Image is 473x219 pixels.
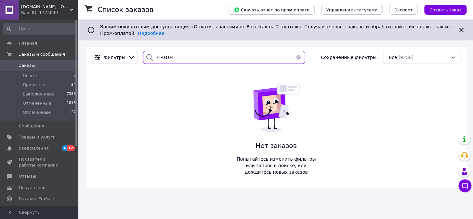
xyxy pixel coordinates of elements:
span: Создать заказ [429,7,461,12]
span: 7389 [67,91,76,97]
span: Отмененные [23,100,51,106]
div: Ваш ID: 1773049 [21,10,78,16]
span: Уведомления [19,145,48,151]
button: Чат с покупателем [458,179,471,192]
a: Создать заказ [418,7,466,12]
span: Все [388,54,397,61]
span: Отзывы [19,173,36,179]
span: 24 [71,82,76,88]
span: Экспорт [394,7,413,12]
span: Товары и услуги [19,134,56,140]
span: 1816 [67,100,76,106]
button: Создать заказ [424,5,466,15]
span: Заказы [19,63,35,68]
span: 27 [71,109,76,115]
span: Сохраненные фильтры: [321,54,378,61]
span: Фильтры [104,54,125,61]
span: Главная [19,40,37,46]
input: Поиск [3,23,76,35]
button: Управление статусами [321,5,383,15]
span: (9256) [398,55,414,60]
span: Оплаченные [23,109,51,115]
span: Новые [23,73,37,79]
span: Заказы и сообщения [19,51,65,57]
a: Подробнее [138,31,164,36]
span: Покупатели [19,185,46,191]
span: 0 [73,73,76,79]
button: Экспорт [389,5,418,15]
button: Очистить [292,51,305,64]
span: Нет заказов [233,141,319,151]
span: Сообщения [19,123,44,129]
span: Показатели работы компании [19,156,60,168]
span: 12 [67,145,75,151]
input: Поиск по номеру заказа, ФИО покупателя, номеру телефона, Email, номеру накладной [143,51,305,64]
span: 6 [62,145,67,151]
span: Выполненные [23,91,54,97]
span: Каталог ProSale [19,196,54,202]
button: Скачать отчет по пром-оплате [229,5,315,15]
span: Управление статусами [326,7,377,12]
span: Sklad24.org - Оптовый интернет магазин склад [21,4,70,10]
span: Вашим покупателям доступна опция «Оплатить частями от Rozetka» на 2 платежа. Получайте новые зака... [100,24,452,36]
h1: Список заказов [98,6,153,14]
span: Попытайтесь изменить фильтры или запрос в поиске, или дождитесь новых заказов [233,156,319,175]
span: Принятые [23,82,45,88]
span: Скачать отчет по пром-оплате [234,7,309,13]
